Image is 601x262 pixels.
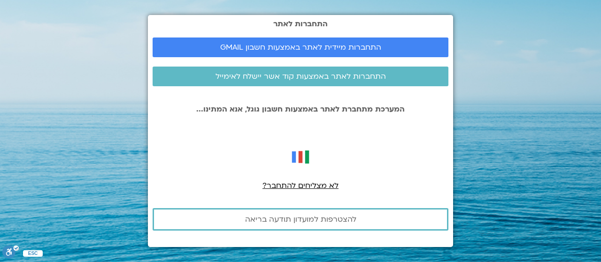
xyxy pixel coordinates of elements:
h2: התחברות לאתר [153,20,448,28]
a: התחברות מיידית לאתר באמצעות חשבון GMAIL [153,37,448,57]
p: המערכת מתחברת לאתר באמצעות חשבון גוגל, אנא המתינו... [153,105,448,113]
span: התחברות מיידית לאתר באמצעות חשבון GMAIL [220,43,381,52]
a: לא מצליחים להתחבר? [262,180,339,191]
span: להצטרפות למועדון תודעה בריאה [245,215,356,224]
a: להצטרפות למועדון תודעה בריאה [153,208,448,231]
span: התחברות לאתר באמצעות קוד אשר יישלח לאימייל [216,72,386,81]
a: התחברות לאתר באמצעות קוד אשר יישלח לאימייל [153,67,448,86]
